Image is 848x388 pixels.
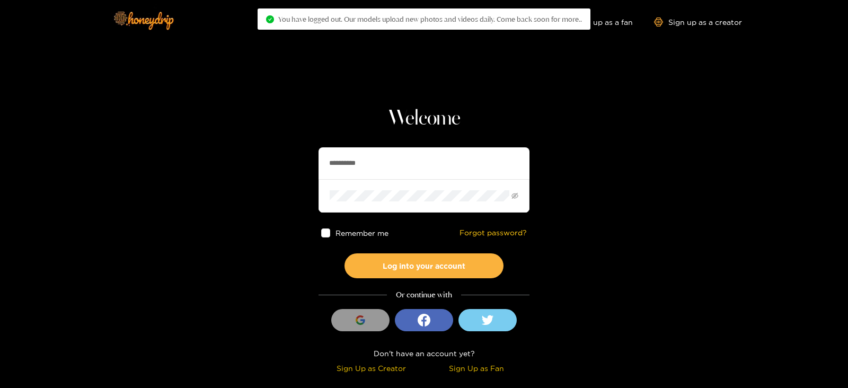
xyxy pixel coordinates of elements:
[266,15,274,23] span: check-circle
[344,253,503,278] button: Log into your account
[654,17,742,27] a: Sign up as a creator
[319,289,529,301] div: Or continue with
[335,229,388,237] span: Remember me
[560,17,633,27] a: Sign up as a fan
[511,192,518,199] span: eye-invisible
[427,362,527,374] div: Sign Up as Fan
[460,228,527,237] a: Forgot password?
[319,347,529,359] div: Don't have an account yet?
[321,362,421,374] div: Sign Up as Creator
[278,15,582,23] span: You have logged out. Our models upload new photos and videos daily. Come back soon for more..
[319,106,529,131] h1: Welcome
